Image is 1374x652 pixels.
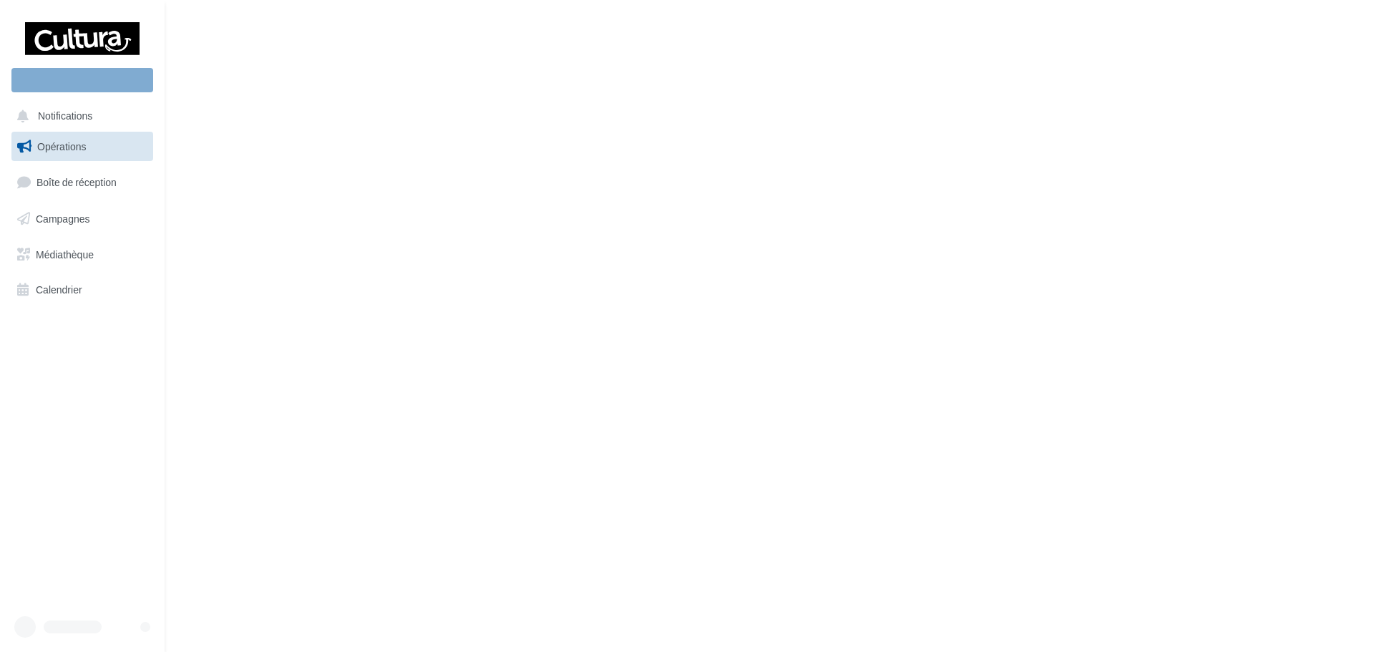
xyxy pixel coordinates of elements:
a: Boîte de réception [9,167,156,198]
a: Campagnes [9,204,156,234]
span: Médiathèque [36,248,94,260]
a: Calendrier [9,275,156,305]
span: Calendrier [36,283,82,296]
div: Nouvelle campagne [11,68,153,92]
a: Opérations [9,132,156,162]
span: Notifications [38,110,92,122]
span: Boîte de réception [36,176,117,188]
span: Opérations [37,140,86,152]
span: Campagnes [36,213,90,225]
a: Médiathèque [9,240,156,270]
